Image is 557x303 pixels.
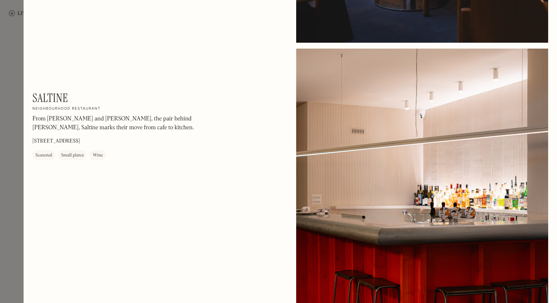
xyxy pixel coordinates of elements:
[35,152,52,159] div: Seasonal
[32,137,80,145] p: [STREET_ADDRESS]
[32,91,68,105] h1: Saltine
[32,114,231,132] p: From [PERSON_NAME] and [PERSON_NAME], the pair behind [PERSON_NAME], Saltine marks their move fro...
[32,106,101,112] h2: Neighbourhood restaurant
[61,152,84,159] div: Small plates
[92,152,103,159] div: Wine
